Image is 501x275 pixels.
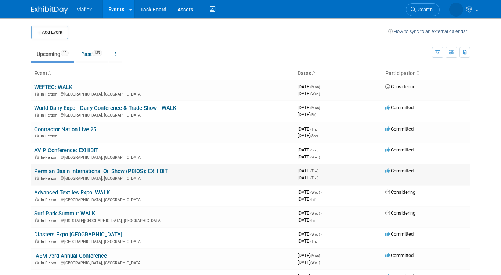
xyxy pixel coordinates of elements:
[310,106,320,110] span: (Mon)
[406,3,440,16] a: Search
[298,91,320,96] span: [DATE]
[34,210,95,217] a: Surf Park Summit: WALK
[388,29,470,34] a: How to sync to an external calendar...
[385,189,415,195] span: Considering
[35,197,39,201] img: In-Person Event
[298,260,320,265] span: [DATE]
[321,189,322,195] span: -
[77,7,92,12] span: Viaflex
[76,47,108,61] a: Past139
[298,231,322,237] span: [DATE]
[298,210,322,216] span: [DATE]
[310,169,318,173] span: (Tue)
[385,84,415,89] span: Considering
[385,210,415,216] span: Considering
[35,113,39,117] img: In-Person Event
[41,113,60,118] span: In-Person
[35,218,39,222] img: In-Person Event
[41,92,60,97] span: In-Person
[416,70,419,76] a: Sort by Participation Type
[385,168,414,174] span: Committed
[34,91,292,97] div: [GEOGRAPHIC_DATA], [GEOGRAPHIC_DATA]
[310,127,318,131] span: (Thu)
[298,189,322,195] span: [DATE]
[310,113,316,117] span: (Fri)
[47,70,51,76] a: Sort by Event Name
[298,147,321,153] span: [DATE]
[310,92,320,96] span: (Wed)
[310,239,318,243] span: (Thu)
[310,148,318,152] span: (Sun)
[41,239,60,244] span: In-Person
[34,84,72,90] a: WEFTEC: WALK
[385,105,414,110] span: Committed
[298,154,320,160] span: [DATE]
[321,210,322,216] span: -
[34,147,98,154] a: AVIP Conference: EXHIBIT
[298,84,322,89] span: [DATE]
[34,260,292,265] div: [GEOGRAPHIC_DATA], [GEOGRAPHIC_DATA]
[385,253,414,258] span: Committed
[35,176,39,180] img: In-Person Event
[41,261,60,265] span: In-Person
[298,126,321,132] span: [DATE]
[382,67,470,80] th: Participation
[41,218,60,223] span: In-Person
[320,126,321,132] span: -
[35,261,39,264] img: In-Person Event
[298,112,316,117] span: [DATE]
[34,126,96,133] a: Contractor Nation Live 25
[298,253,322,258] span: [DATE]
[35,239,39,243] img: In-Person Event
[310,176,318,180] span: (Thu)
[61,50,69,56] span: 13
[310,261,320,265] span: (Wed)
[320,168,321,174] span: -
[34,231,122,238] a: Diasters Expo [GEOGRAPHIC_DATA]
[310,190,320,194] span: (Wed)
[321,253,322,258] span: -
[310,85,320,89] span: (Mon)
[31,6,68,14] img: ExhibitDay
[310,155,320,159] span: (Wed)
[31,67,295,80] th: Event
[310,218,316,222] span: (Fri)
[416,7,433,12] span: Search
[321,84,322,89] span: -
[310,134,318,138] span: (Sat)
[298,133,318,138] span: [DATE]
[34,154,292,160] div: [GEOGRAPHIC_DATA], [GEOGRAPHIC_DATA]
[92,50,102,56] span: 139
[385,147,414,153] span: Committed
[321,231,322,237] span: -
[31,47,74,61] a: Upcoming13
[41,176,60,181] span: In-Person
[310,254,320,258] span: (Mon)
[34,105,176,111] a: World Dairy Expo - Dairy Conference & Trade Show - WALK
[41,134,60,139] span: In-Person
[310,197,316,201] span: (Fri)
[34,238,292,244] div: [GEOGRAPHIC_DATA], [GEOGRAPHIC_DATA]
[41,197,60,202] span: In-Person
[34,189,110,196] a: Advanced Textiles Expo: WALK
[310,232,320,236] span: (Wed)
[34,253,107,259] a: IAEM 73rd Annual Conference
[321,105,322,110] span: -
[298,175,318,181] span: [DATE]
[320,147,321,153] span: -
[449,3,463,17] img: David Tesch
[298,217,316,223] span: [DATE]
[310,211,320,215] span: (Wed)
[35,134,39,137] img: In-Person Event
[34,196,292,202] div: [GEOGRAPHIC_DATA], [GEOGRAPHIC_DATA]
[298,196,316,202] span: [DATE]
[311,70,315,76] a: Sort by Start Date
[34,217,292,223] div: [US_STATE][GEOGRAPHIC_DATA], [GEOGRAPHIC_DATA]
[34,112,292,118] div: [GEOGRAPHIC_DATA], [GEOGRAPHIC_DATA]
[298,238,318,244] span: [DATE]
[385,126,414,132] span: Committed
[298,168,321,174] span: [DATE]
[298,105,322,110] span: [DATE]
[35,92,39,96] img: In-Person Event
[31,26,68,39] button: Add Event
